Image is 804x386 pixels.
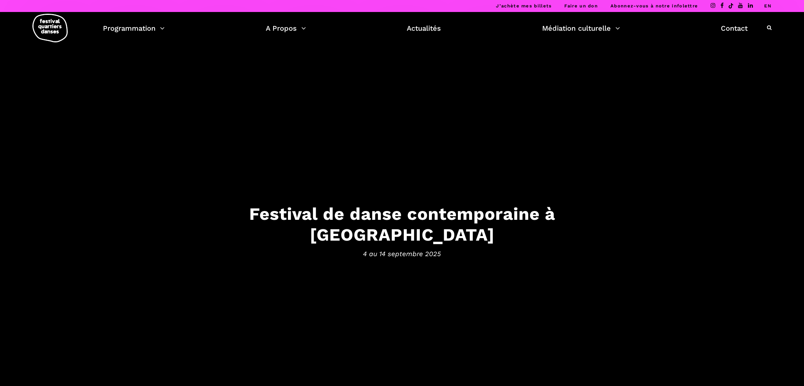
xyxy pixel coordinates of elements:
[184,204,621,245] h3: Festival de danse contemporaine à [GEOGRAPHIC_DATA]
[564,3,598,8] a: Faire un don
[103,22,165,34] a: Programmation
[542,22,620,34] a: Médiation culturelle
[32,14,68,42] img: logo-fqd-med
[266,22,306,34] a: A Propos
[184,248,621,259] span: 4 au 14 septembre 2025
[610,3,698,8] a: Abonnez-vous à notre infolettre
[496,3,552,8] a: J’achète mes billets
[764,3,772,8] a: EN
[407,22,441,34] a: Actualités
[721,22,748,34] a: Contact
